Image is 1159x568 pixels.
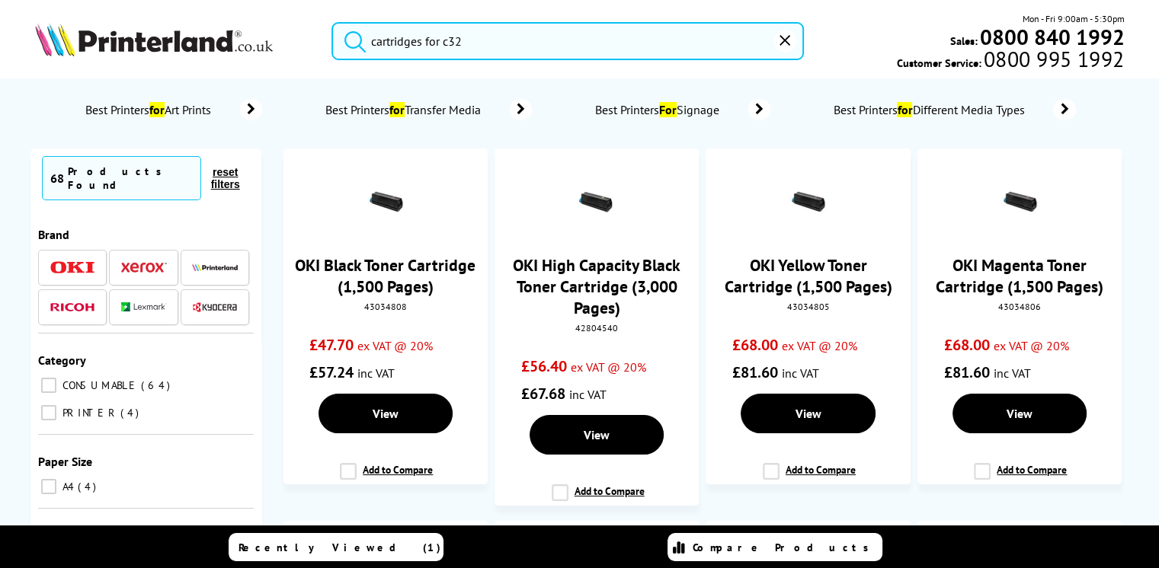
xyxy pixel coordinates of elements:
[717,301,898,312] div: 43034805
[513,254,680,318] a: OKI High Capacity Black Toner Cartridge (3,000 Pages)
[340,463,433,492] label: Add to Compare
[50,261,95,274] img: OKI
[993,338,1068,353] span: ex VAT @ 20%
[530,415,664,455] a: View
[35,23,312,59] a: Printerland Logo
[693,541,877,554] span: Compare Products
[38,454,92,469] span: Paper Size
[659,102,677,117] mark: For
[781,175,834,228] img: OR1880000038558.gif
[59,378,139,392] span: CONSUMABLE
[121,302,167,311] img: Lexmark
[668,533,882,561] a: Compare Products
[83,99,262,120] a: Best PrintersforArt Prints
[41,378,56,393] input: CONSUMABLE 64
[121,262,167,273] img: Xerox
[359,175,412,228] img: OR1880000038558.gif
[943,362,989,382] span: £81.60
[295,254,475,297] a: OKI Black Toner Cartridge (1,500 Pages)
[977,30,1124,44] a: 0800 840 1992
[323,99,532,120] a: Best PrintersforTransfer Media
[981,52,1124,66] span: 0800 995 1992
[1007,406,1033,421] span: View
[936,254,1103,297] a: OKI Magenta Toner Cartridge (1,500 Pages)
[521,384,565,404] span: £67.68
[120,406,142,420] span: 4
[38,227,69,242] span: Brand
[323,102,487,117] span: Best Printers Transfer Media
[897,52,1124,70] span: Customer Service:
[78,480,100,493] span: 4
[782,365,819,381] span: inc VAT
[59,406,119,420] span: PRINTER
[506,322,687,333] div: 42804540
[357,365,395,381] span: inc VAT
[35,23,273,56] img: Printerland Logo
[59,480,76,493] span: A4
[584,427,610,442] span: View
[929,301,1110,312] div: 43034806
[831,102,1030,117] span: Best Printers Different Media Types
[831,99,1076,120] a: Best PrintersforDifferent Media Types
[229,533,443,561] a: Recently Viewed (1)
[50,171,64,186] span: 68
[201,165,250,191] button: reset filters
[570,175,623,228] img: OR1880000038556.gif
[309,335,354,355] span: £47.70
[192,302,238,313] img: Kyocera
[732,335,778,355] span: £68.00
[943,335,989,355] span: £68.00
[68,164,193,192] div: Products Found
[50,303,95,311] img: Ricoh
[319,394,453,433] a: View
[782,338,857,353] span: ex VAT @ 20%
[192,263,238,271] img: Printerland
[569,387,607,402] span: inc VAT
[724,254,892,297] a: OKI Yellow Toner Cartridge (1,500 Pages)
[357,338,433,353] span: ex VAT @ 20%
[38,353,86,368] span: Category
[552,484,645,513] label: Add to Compare
[41,405,56,420] input: PRINTER 4
[952,394,1087,433] a: View
[897,102,912,117] mark: for
[295,301,476,312] div: 43034808
[239,541,441,554] span: Recently Viewed (1)
[993,175,1046,228] img: OR1880000038558.gif
[763,463,856,492] label: Add to Compare
[593,99,770,120] a: Best PrintersForSignage
[521,356,567,376] span: £56.40
[741,394,875,433] a: View
[309,362,354,382] span: £57.24
[993,365,1030,381] span: inc VAT
[41,479,56,494] input: A4 4
[141,378,174,392] span: 64
[979,23,1124,51] b: 0800 840 1992
[949,34,977,48] span: Sales:
[1022,11,1124,26] span: Mon - Fri 9:00am - 5:30pm
[795,406,821,421] span: View
[373,406,399,421] span: View
[974,463,1067,492] label: Add to Compare
[83,102,217,117] span: Best Printers Art Prints
[593,102,725,117] span: Best Printers Signage
[149,102,165,117] mark: for
[571,359,646,375] span: ex VAT @ 20%
[732,362,778,382] span: £81.60
[389,102,405,117] mark: for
